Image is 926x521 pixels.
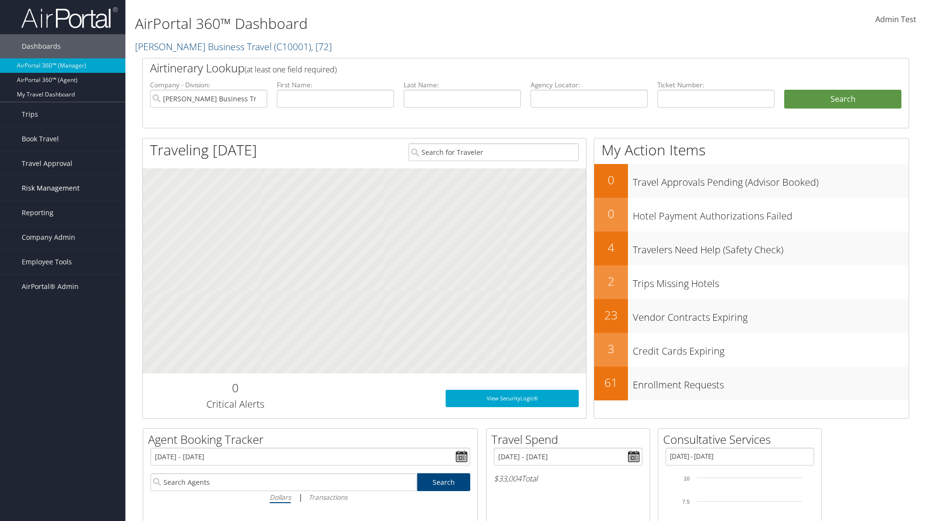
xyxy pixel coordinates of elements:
div: | [150,491,470,503]
h2: Agent Booking Tracker [148,431,477,448]
h2: Airtinerary Lookup [150,60,838,76]
span: , [ 72 ] [311,40,332,53]
span: Reporting [22,201,54,225]
h3: Vendor Contracts Expiring [633,306,909,324]
h3: Critical Alerts [150,398,320,411]
label: First Name: [277,80,394,90]
button: Search [784,90,901,109]
a: Search [417,473,471,491]
a: 2Trips Missing Hotels [594,265,909,299]
h6: Total [494,473,642,484]
img: airportal-logo.png [21,6,118,29]
h2: 0 [150,380,320,396]
h2: 0 [594,172,628,188]
span: $33,004 [494,473,521,484]
label: Agency Locator: [531,80,648,90]
span: Employee Tools [22,250,72,274]
h3: Hotel Payment Authorizations Failed [633,205,909,223]
label: Company - Division: [150,80,267,90]
span: Admin Test [875,14,916,25]
h2: Travel Spend [491,431,650,448]
a: 0Travel Approvals Pending (Advisor Booked) [594,164,909,198]
span: Trips [22,102,38,126]
h2: 61 [594,374,628,391]
h3: Travel Approvals Pending (Advisor Booked) [633,171,909,189]
a: 61Enrollment Requests [594,367,909,400]
span: Company Admin [22,225,75,249]
tspan: 10 [684,476,690,481]
h2: 2 [594,273,628,289]
span: Dashboards [22,34,61,58]
span: ( C10001 ) [274,40,311,53]
a: 3Credit Cards Expiring [594,333,909,367]
h3: Enrollment Requests [633,373,909,392]
input: Search Agents [150,473,417,491]
span: (at least one field required) [245,64,337,75]
span: Risk Management [22,176,80,200]
span: Travel Approval [22,151,72,176]
input: Search for Traveler [409,143,579,161]
h1: Traveling [DATE] [150,140,257,160]
span: Book Travel [22,127,59,151]
label: Last Name: [404,80,521,90]
a: [PERSON_NAME] Business Travel [135,40,332,53]
h3: Credit Cards Expiring [633,340,909,358]
h2: Consultative Services [663,431,821,448]
a: 0Hotel Payment Authorizations Failed [594,198,909,232]
label: Ticket Number: [657,80,775,90]
a: View SecurityLogic® [446,390,579,407]
h2: 4 [594,239,628,256]
i: Transactions [309,493,347,502]
h1: AirPortal 360™ Dashboard [135,14,656,34]
h1: My Action Items [594,140,909,160]
h3: Trips Missing Hotels [633,272,909,290]
h2: 23 [594,307,628,323]
h2: 3 [594,341,628,357]
span: AirPortal® Admin [22,274,79,299]
h2: 0 [594,206,628,222]
a: 4Travelers Need Help (Safety Check) [594,232,909,265]
tspan: 7.5 [682,499,690,505]
a: 23Vendor Contracts Expiring [594,299,909,333]
h3: Travelers Need Help (Safety Check) [633,238,909,257]
a: Admin Test [875,5,916,35]
i: Dollars [270,493,291,502]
